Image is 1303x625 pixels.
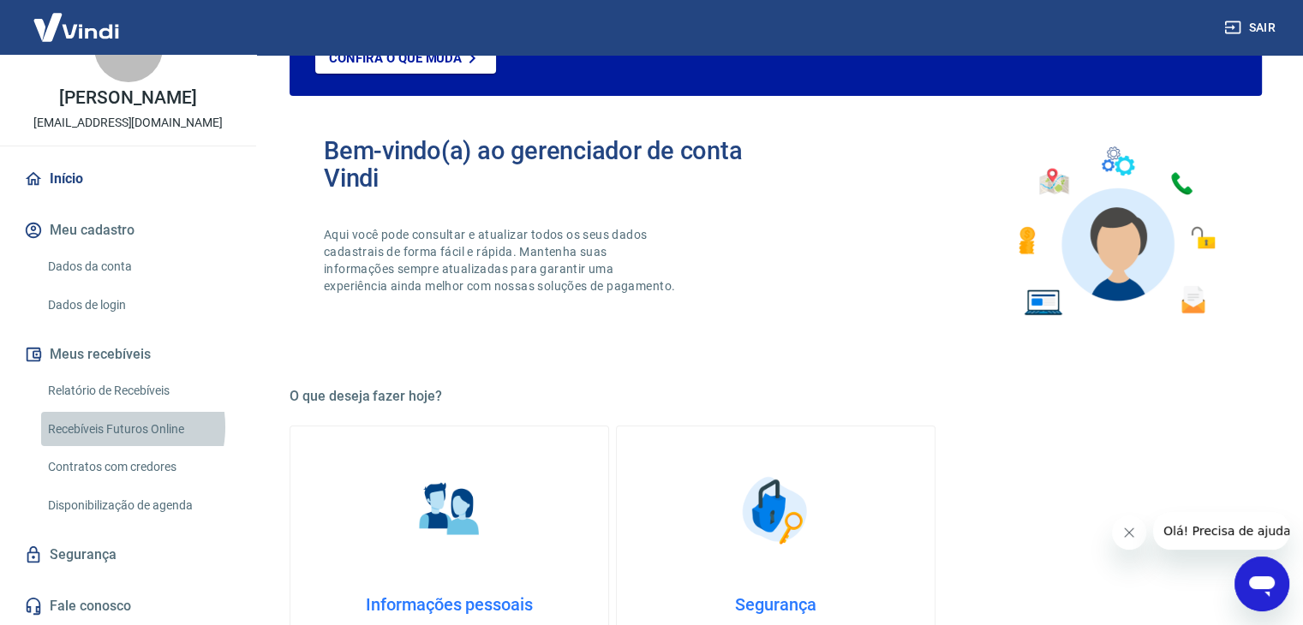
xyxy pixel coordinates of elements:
[1234,557,1289,611] iframe: Botão para abrir a janela de mensagens
[21,1,132,53] img: Vindi
[1003,137,1228,326] img: Imagem de um avatar masculino com diversos icones exemplificando as funcionalidades do gerenciado...
[41,249,236,284] a: Dados da conta
[733,467,819,553] img: Segurança
[324,226,678,295] p: Aqui você pode consultar e atualizar todos os seus dados cadastrais de forma fácil e rápida. Mant...
[407,467,493,553] img: Informações pessoais
[315,43,496,74] a: Confira o que muda
[644,594,907,615] h4: Segurança
[318,594,581,615] h4: Informações pessoais
[10,12,144,26] span: Olá! Precisa de ajuda?
[41,488,236,523] a: Disponibilização de agenda
[1153,512,1289,550] iframe: Mensagem da empresa
[33,114,223,132] p: [EMAIL_ADDRESS][DOMAIN_NAME]
[41,412,236,447] a: Recebíveis Futuros Online
[41,288,236,323] a: Dados de login
[21,587,236,625] a: Fale conosco
[21,536,236,574] a: Segurança
[41,449,236,485] a: Contratos com credores
[324,137,776,192] h2: Bem-vindo(a) ao gerenciador de conta Vindi
[1112,515,1146,550] iframe: Fechar mensagem
[59,89,196,107] p: [PERSON_NAME]
[41,373,236,408] a: Relatório de Recebíveis
[21,211,236,249] button: Meu cadastro
[1221,12,1282,44] button: Sair
[290,388,1262,405] h5: O que deseja fazer hoje?
[329,51,462,66] p: Confira o que muda
[21,160,236,198] a: Início
[21,336,236,373] button: Meus recebíveis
